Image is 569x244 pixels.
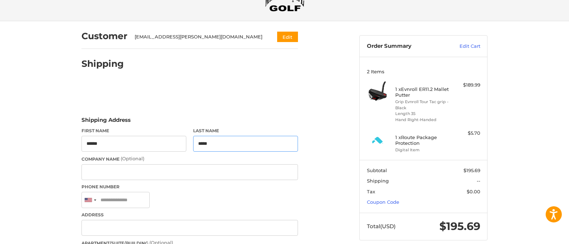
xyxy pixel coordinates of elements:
h2: Shipping [81,58,124,69]
button: Edit [277,32,298,42]
li: Grip Evnroll Tour Tac grip - Black [395,99,450,111]
label: First Name [81,128,186,134]
div: [EMAIL_ADDRESS][PERSON_NAME][DOMAIN_NAME] [135,33,263,41]
h3: 2 Items [367,69,480,74]
li: Length 35 [395,111,450,117]
h3: Order Summary [367,43,444,50]
a: Coupon Code [367,199,399,205]
li: Hand Right-Handed [395,117,450,123]
span: Total (USD) [367,223,396,230]
li: Digital Item [395,147,450,153]
span: Shipping [367,178,389,184]
span: Subtotal [367,167,387,173]
span: $195.69 [439,220,480,233]
div: $5.70 [452,130,480,137]
label: Company Name [81,155,298,162]
span: -- [477,178,480,184]
span: $195.69 [463,167,480,173]
h2: Customer [81,31,127,42]
legend: Shipping Address [81,116,131,128]
div: United States: +1 [82,192,98,208]
span: Tax [367,189,375,194]
label: Phone Number [81,184,298,190]
label: Address [81,212,298,218]
label: Last Name [193,128,298,134]
h4: 1 x Route Package Protection [395,134,450,146]
span: $0.00 [467,189,480,194]
a: Edit Cart [444,43,480,50]
h4: 1 x Evnroll ER11.2 Mallet Putter [395,86,450,98]
div: $189.99 [452,82,480,89]
small: (Optional) [121,156,144,161]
